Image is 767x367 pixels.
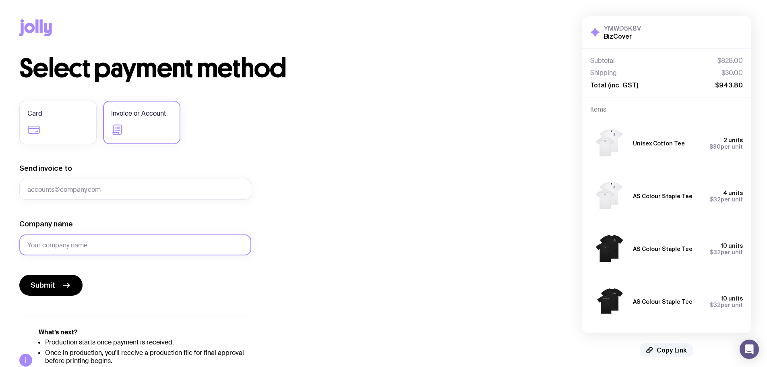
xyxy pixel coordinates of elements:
[590,81,638,89] span: Total (inc. GST)
[19,164,72,173] label: Send invoice to
[710,249,743,255] span: per unit
[19,234,251,255] input: Your company name
[633,246,693,252] h3: AS Colour Staple Tee
[111,109,166,118] span: Invoice or Account
[590,69,617,77] span: Shipping
[39,328,251,336] h5: What’s next?
[19,179,251,200] input: accounts@company.com
[19,219,73,229] label: Company name
[657,346,687,354] span: Copy Link
[710,196,721,203] span: $32
[717,57,743,65] span: $828.00
[709,143,743,150] span: per unit
[723,190,743,196] span: 4 units
[710,196,743,203] span: per unit
[722,69,743,77] span: $30.00
[590,57,615,65] span: Subtotal
[640,343,693,357] button: Copy Link
[27,109,42,118] span: Card
[604,32,641,40] h2: BizCover
[715,81,743,89] span: $943.80
[19,56,546,81] h1: Select payment method
[721,295,743,302] span: 10 units
[709,143,721,150] span: $30
[740,340,759,359] div: Open Intercom Messenger
[633,193,693,199] h3: AS Colour Staple Tee
[721,243,743,249] span: 10 units
[45,349,251,365] li: Once in production, you'll receive a production file for final approval before printing begins.
[633,140,685,147] h3: Unisex Cotton Tee
[604,24,641,32] h3: YMWD5K8V
[710,302,743,308] span: per unit
[633,299,693,305] h3: AS Colour Staple Tee
[31,280,55,290] span: Submit
[724,137,743,143] span: 2 units
[710,249,721,255] span: $32
[45,338,251,346] li: Production starts once payment is received.
[19,275,83,296] button: Submit
[590,106,743,114] h4: Items
[710,302,721,308] span: $32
